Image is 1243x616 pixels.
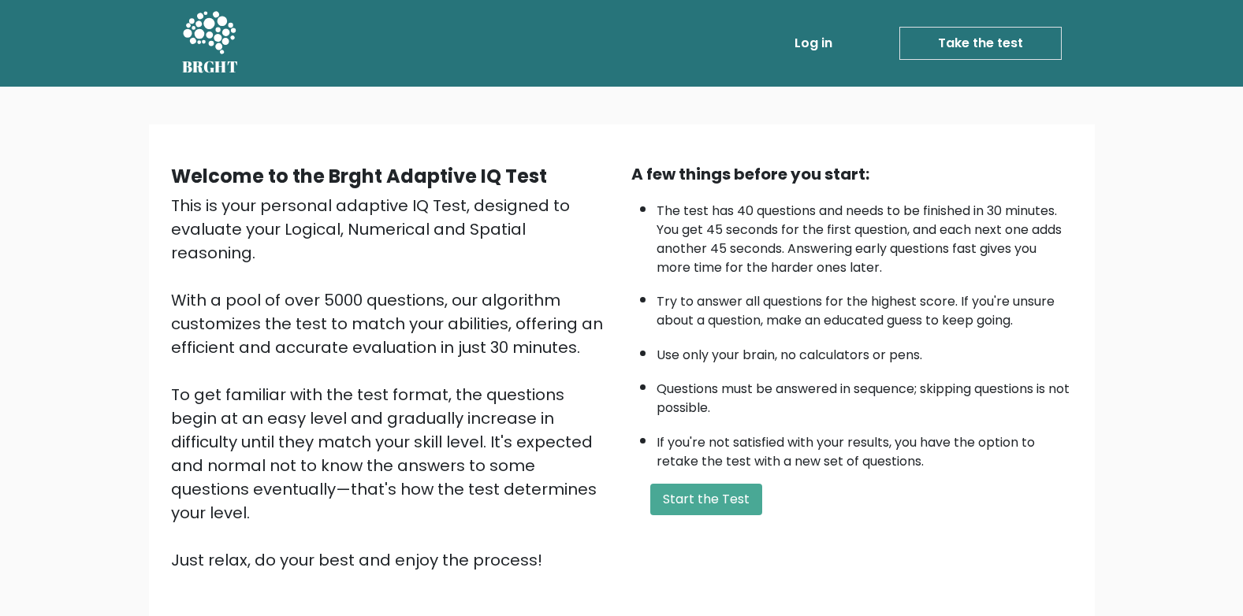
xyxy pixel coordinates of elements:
[788,28,839,59] a: Log in
[657,425,1073,471] li: If you're not satisfied with your results, you have the option to retake the test with a new set ...
[650,484,762,515] button: Start the Test
[631,162,1073,186] div: A few things before you start:
[182,6,239,80] a: BRGHT
[899,27,1062,60] a: Take the test
[657,284,1073,330] li: Try to answer all questions for the highest score. If you're unsure about a question, make an edu...
[171,194,612,572] div: This is your personal adaptive IQ Test, designed to evaluate your Logical, Numerical and Spatial ...
[657,338,1073,365] li: Use only your brain, no calculators or pens.
[657,194,1073,277] li: The test has 40 questions and needs to be finished in 30 minutes. You get 45 seconds for the firs...
[171,163,547,189] b: Welcome to the Brght Adaptive IQ Test
[657,372,1073,417] li: Questions must be answered in sequence; skipping questions is not possible.
[182,58,239,76] h5: BRGHT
